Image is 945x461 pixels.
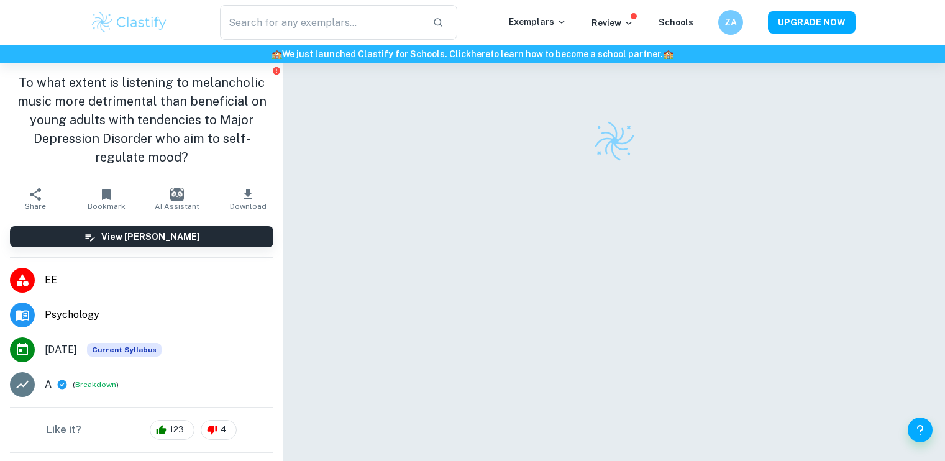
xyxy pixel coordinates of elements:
button: Help and Feedback [908,418,933,442]
a: Schools [659,17,693,27]
input: Search for any exemplars... [220,5,423,40]
button: View [PERSON_NAME] [10,226,273,247]
h6: We just launched Clastify for Schools. Click to learn how to become a school partner. [2,47,943,61]
p: Exemplars [509,15,567,29]
img: Clastify logo [593,119,636,163]
div: 123 [150,420,194,440]
button: Report issue [272,66,281,75]
span: AI Assistant [155,202,199,211]
span: [DATE] [45,342,77,357]
span: 🏫 [272,49,282,59]
span: 🏫 [663,49,673,59]
h1: To what extent is listening to melancholic music more detrimental than beneficial on young adults... [10,73,273,167]
button: Breakdown [75,379,116,390]
div: This exemplar is based on the current syllabus. Feel free to refer to it for inspiration/ideas wh... [87,343,162,357]
span: 4 [214,424,233,436]
span: 123 [163,424,191,436]
button: ZA [718,10,743,35]
span: ( ) [73,379,119,391]
img: AI Assistant [170,188,184,201]
span: Current Syllabus [87,343,162,357]
img: Clastify logo [90,10,169,35]
span: Psychology [45,308,273,322]
button: UPGRADE NOW [768,11,856,34]
p: A [45,377,52,392]
span: Bookmark [88,202,126,211]
button: AI Assistant [142,181,212,216]
h6: Like it? [47,422,81,437]
span: Download [230,202,267,211]
a: here [471,49,490,59]
span: Share [25,202,46,211]
h6: View [PERSON_NAME] [101,230,200,244]
button: Download [212,181,283,216]
span: EE [45,273,273,288]
div: 4 [201,420,237,440]
p: Review [591,16,634,30]
button: Bookmark [71,181,142,216]
h6: ZA [723,16,737,29]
